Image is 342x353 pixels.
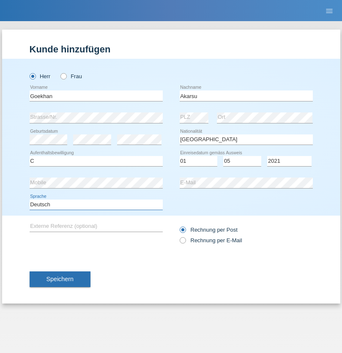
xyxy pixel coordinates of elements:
[30,73,35,79] input: Herr
[30,73,51,79] label: Herr
[30,44,313,55] h1: Kunde hinzufügen
[60,73,66,79] input: Frau
[180,237,185,248] input: Rechnung per E-Mail
[325,7,334,15] i: menu
[60,73,82,79] label: Frau
[30,271,90,287] button: Speichern
[180,227,185,237] input: Rechnung per Post
[180,227,238,233] label: Rechnung per Post
[180,237,242,244] label: Rechnung per E-Mail
[321,8,338,13] a: menu
[47,276,74,282] span: Speichern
